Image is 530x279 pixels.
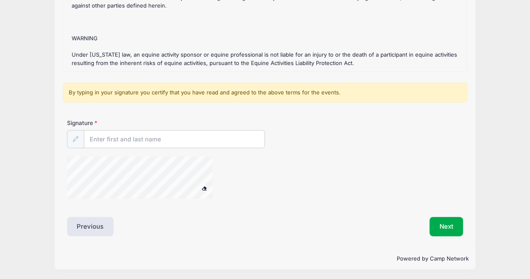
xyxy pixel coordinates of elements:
[67,119,166,127] label: Signature
[63,83,467,103] div: By typing in your signature you certify that you have read and agreed to the above terms for the ...
[84,130,265,148] input: Enter first and last name
[429,217,463,236] button: Next
[67,217,114,236] button: Previous
[62,255,469,263] p: Powered by Camp Network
